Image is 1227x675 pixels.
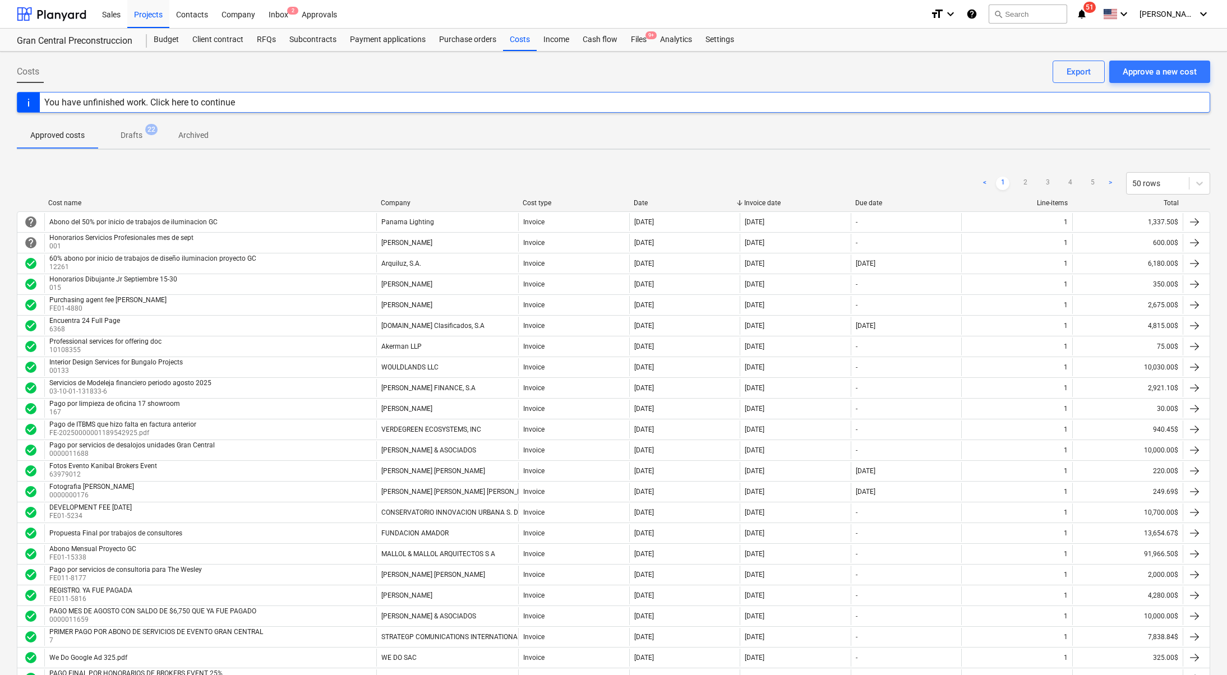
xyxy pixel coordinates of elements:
div: - [856,508,857,516]
div: 1 [1064,343,1068,350]
div: Invoice was approved [24,547,38,561]
div: Budget [147,29,186,51]
div: VERDEGREEN ECOSYSTEMS, INC [381,426,481,433]
p: 0000000176 [49,491,136,500]
div: - [856,529,857,537]
div: 2,921.10$ [1072,379,1183,397]
div: [DATE] [745,633,764,641]
div: 1 [1064,529,1068,537]
div: [PERSON_NAME] [381,301,432,309]
p: Drafts [121,130,142,141]
div: [DATE] [745,280,764,288]
div: WE DO SAC [381,654,417,662]
div: Payment applications [343,29,432,51]
div: 13,654.67$ [1072,524,1183,542]
div: Invoice [523,363,545,371]
div: PRIMER PAGO POR ABONO DE SERVICIOS DE EVENTO GRAN CENTRAL [49,628,263,636]
span: check_circle [24,319,38,332]
div: [DATE] [745,591,764,599]
div: 249.69$ [1072,483,1183,501]
a: Page 3 [1041,177,1054,190]
div: 10,000.00$ [1072,607,1183,625]
div: [DATE] [634,550,654,558]
div: Approve a new cost [1123,64,1197,79]
div: 1 [1064,218,1068,226]
div: Cost name [48,199,372,207]
div: 220.00$ [1072,462,1183,480]
div: [DOMAIN_NAME] Clasificados, S.A [381,322,485,330]
div: Invoice was approved [24,526,38,540]
span: check_circle [24,257,38,270]
div: Invoice [523,343,545,350]
div: Invoice is waiting for an approval [24,236,38,249]
div: - [856,654,857,662]
div: Settings [699,29,741,51]
div: Invoice [523,260,545,267]
div: Purchase orders [432,29,503,51]
a: Client contract [186,29,250,51]
span: check_circle [24,402,38,415]
div: 7,838.84$ [1072,628,1183,646]
a: Page 1 is your current page [996,177,1009,190]
div: Due date [855,199,957,207]
div: Invoice [523,405,545,413]
div: Invoice was approved [24,381,38,395]
div: Cost type [523,199,625,207]
div: Purchasing agent fee [PERSON_NAME] [49,296,167,304]
div: - [856,363,857,371]
div: Encuentra 24 Full Page [49,317,120,325]
p: FE01-15338 [49,553,139,562]
div: Invoice [523,301,545,309]
div: [DATE] [634,405,654,413]
span: check_circle [24,589,38,602]
div: - [856,405,857,413]
div: 1 [1064,384,1068,392]
div: [PERSON_NAME] [381,591,432,599]
span: check_circle [24,298,38,312]
div: - [856,446,857,454]
div: Pago de ITBMS que hizo falta en factura anterior [49,420,196,428]
div: Invoice was approved [24,568,38,581]
div: [DATE] [634,280,654,288]
span: Costs [17,65,39,78]
a: RFQs [250,29,283,51]
div: Costs [503,29,537,51]
div: Invoice [523,529,545,537]
div: 91,966.50$ [1072,545,1183,563]
div: [DATE] [634,467,654,475]
div: 1 [1064,488,1068,496]
div: 10,030.00$ [1072,358,1183,376]
div: Abono del 50% por inicio de trabajos de iluminacion GC [49,218,218,226]
div: 1 [1064,571,1068,579]
div: 600.00$ [1072,234,1183,252]
div: REGISTRO. YA FUE PAGADA [49,586,132,594]
div: Company [381,199,514,207]
div: Invoice [523,218,545,226]
span: check_circle [24,630,38,644]
div: Invoice was approved [24,589,38,602]
div: [DATE] [634,384,654,392]
div: Propuesta Final por trabajos de consultores [49,529,182,537]
a: Subcontracts [283,29,343,51]
div: Pago por servicios de consultoria para The Wesley [49,566,202,574]
div: [DATE] [856,488,875,496]
div: [DATE] [634,239,654,247]
div: Abono Mensual Proyecto GC [49,545,136,553]
div: 10,000.00$ [1072,441,1183,459]
div: Invoice was approved [24,423,38,436]
div: [DATE] [745,654,764,662]
div: Invoice was approved [24,485,38,498]
span: check_circle [24,506,38,519]
div: Invoice date [744,199,846,207]
div: [DATE] [634,446,654,454]
div: [DATE] [745,550,764,558]
div: Akerman LLP [381,343,422,350]
p: FE-20250000001189542925.pdf [49,428,199,438]
div: Invoice [523,384,545,392]
div: Invoice was approved [24,443,38,457]
div: Cash flow [576,29,624,51]
div: - [856,218,857,226]
div: 325.00$ [1072,649,1183,667]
